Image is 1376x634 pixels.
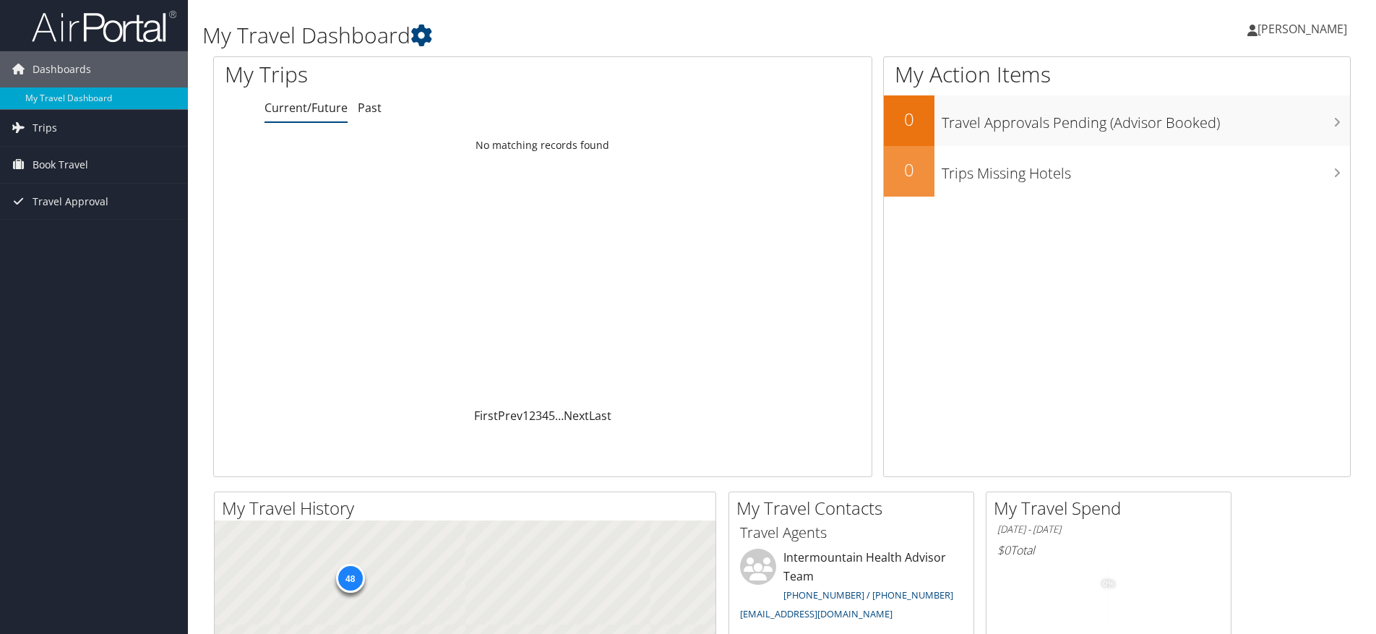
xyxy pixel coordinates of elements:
div: 48 [335,564,364,593]
h3: Trips Missing Hotels [942,156,1350,184]
a: [PERSON_NAME] [1247,7,1362,51]
h3: Travel Approvals Pending (Advisor Booked) [942,106,1350,133]
img: airportal-logo.png [32,9,176,43]
a: [PHONE_NUMBER] / [PHONE_NUMBER] [783,588,953,601]
span: Book Travel [33,147,88,183]
h2: 0 [884,158,934,182]
h1: My Action Items [884,59,1350,90]
h6: Total [997,542,1220,558]
a: Past [358,100,382,116]
span: [PERSON_NAME] [1257,21,1347,37]
h2: My Travel Contacts [736,496,973,521]
a: Prev [498,408,523,424]
a: 4 [542,408,549,424]
h6: [DATE] - [DATE] [997,523,1220,536]
a: 3 [536,408,542,424]
a: 0Trips Missing Hotels [884,146,1350,197]
span: Dashboards [33,51,91,87]
a: Next [564,408,589,424]
tspan: 0% [1103,580,1114,588]
h2: My Travel History [222,496,715,521]
span: … [555,408,564,424]
a: 0Travel Approvals Pending (Advisor Booked) [884,95,1350,146]
td: No matching records found [214,132,872,158]
h3: Travel Agents [740,523,963,543]
span: Travel Approval [33,184,108,220]
span: Trips [33,110,57,146]
h1: My Trips [225,59,587,90]
a: [EMAIL_ADDRESS][DOMAIN_NAME] [740,607,893,620]
h2: 0 [884,107,934,132]
a: 1 [523,408,529,424]
span: $0 [997,542,1010,558]
a: First [474,408,498,424]
a: 5 [549,408,555,424]
a: Last [589,408,611,424]
li: Intermountain Health Advisor Team [733,549,970,626]
h1: My Travel Dashboard [202,20,975,51]
a: Current/Future [265,100,348,116]
a: 2 [529,408,536,424]
h2: My Travel Spend [994,496,1231,521]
